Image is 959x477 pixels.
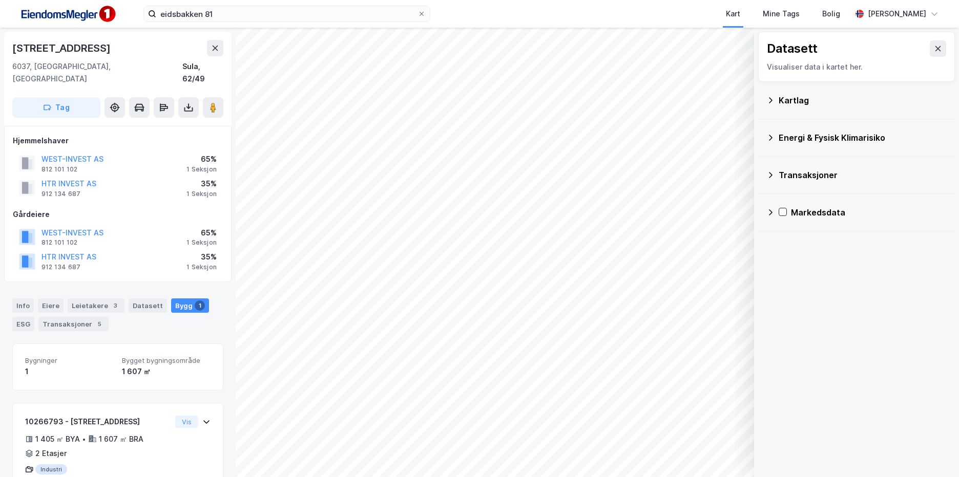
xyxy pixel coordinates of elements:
[186,227,217,239] div: 65%
[12,317,34,331] div: ESG
[908,428,959,477] iframe: Chat Widget
[156,6,418,21] input: Søk på adresse, matrikkel, gårdeiere, leietakere eller personer
[38,298,64,313] div: Eiere
[41,190,80,198] div: 912 134 687
[13,208,223,221] div: Gårdeiere
[12,60,182,85] div: 6037, [GEOGRAPHIC_DATA], [GEOGRAPHIC_DATA]
[12,40,113,56] div: [STREET_ADDRESS]
[868,8,926,20] div: [PERSON_NAME]
[25,416,171,428] div: 10266793 - [STREET_ADDRESS]
[99,433,143,445] div: 1 607 ㎡ BRA
[38,317,109,331] div: Transaksjoner
[779,132,947,144] div: Energi & Fysisk Klimarisiko
[908,428,959,477] div: Kontrollprogram for chat
[171,298,209,313] div: Bygg
[68,298,124,313] div: Leietakere
[82,435,86,443] div: •
[41,263,80,271] div: 912 134 687
[41,165,77,174] div: 812 101 102
[12,97,100,118] button: Tag
[767,61,946,73] div: Visualiser data i kartet her.
[122,356,211,365] span: Bygget bygningsområde
[791,206,947,219] div: Markedsdata
[822,8,840,20] div: Bolig
[186,190,217,198] div: 1 Seksjon
[35,433,80,445] div: 1 405 ㎡ BYA
[25,356,114,365] span: Bygninger
[186,263,217,271] div: 1 Seksjon
[186,238,217,247] div: 1 Seksjon
[182,60,223,85] div: Sula, 62/49
[779,94,947,106] div: Kartlag
[726,8,740,20] div: Kart
[186,153,217,165] div: 65%
[122,365,211,378] div: 1 607 ㎡
[779,169,947,181] div: Transaksjoner
[195,300,205,311] div: 1
[763,8,800,20] div: Mine Tags
[25,365,114,378] div: 1
[186,251,217,263] div: 35%
[35,447,67,460] div: 2 Etasjer
[41,238,77,247] div: 812 101 102
[13,135,223,147] div: Hjemmelshaver
[94,319,105,329] div: 5
[186,165,217,174] div: 1 Seksjon
[16,3,119,26] img: F4PB6Px+NJ5v8B7XTbfpPpyloAAAAASUVORK5CYII=
[175,416,198,428] button: Vis
[767,40,818,57] div: Datasett
[12,298,34,313] div: Info
[110,300,120,311] div: 3
[186,178,217,190] div: 35%
[129,298,167,313] div: Datasett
